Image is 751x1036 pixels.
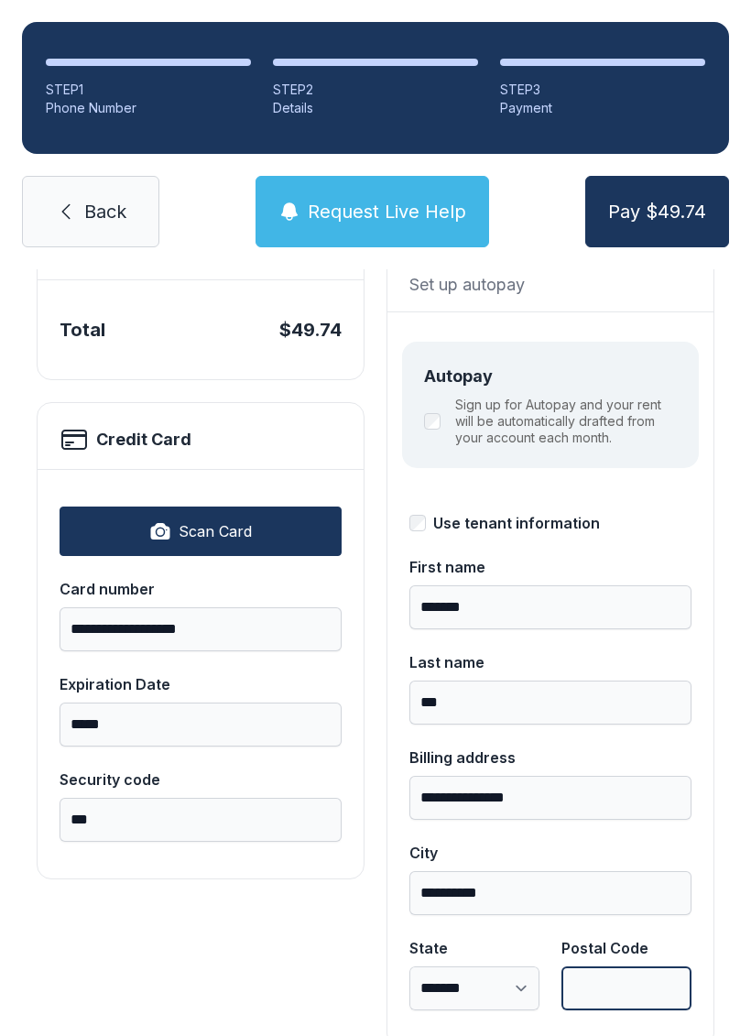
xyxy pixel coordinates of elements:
select: State [409,966,539,1010]
div: City [409,842,691,864]
div: Expiration Date [60,673,342,695]
div: Set up autopay [409,272,691,297]
div: Autopay [424,364,677,389]
div: State [409,937,539,959]
input: Billing address [409,776,691,820]
label: Sign up for Autopay and your rent will be automatically drafted from your account each month. [455,397,677,446]
div: STEP 1 [46,81,251,99]
input: Postal Code [561,966,691,1010]
span: Pay $49.74 [608,199,706,224]
div: First name [409,556,691,578]
div: Details [273,99,478,117]
div: $49.74 [279,317,342,343]
input: Last name [409,681,691,725]
div: STEP 3 [500,81,705,99]
div: Billing address [409,747,691,769]
span: Scan Card [179,520,252,542]
div: Phone Number [46,99,251,117]
input: Card number [60,607,342,651]
div: STEP 2 [273,81,478,99]
div: Use tenant information [433,512,600,534]
input: Expiration Date [60,703,342,747]
div: Security code [60,769,342,791]
span: Request Live Help [308,199,466,224]
div: Postal Code [561,937,691,959]
input: First name [409,585,691,629]
div: Total [60,317,105,343]
div: Last name [409,651,691,673]
div: Card number [60,578,342,600]
span: Back [84,199,126,224]
div: Payment [500,99,705,117]
input: City [409,871,691,915]
h2: Credit Card [96,427,191,453]
input: Security code [60,798,342,842]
